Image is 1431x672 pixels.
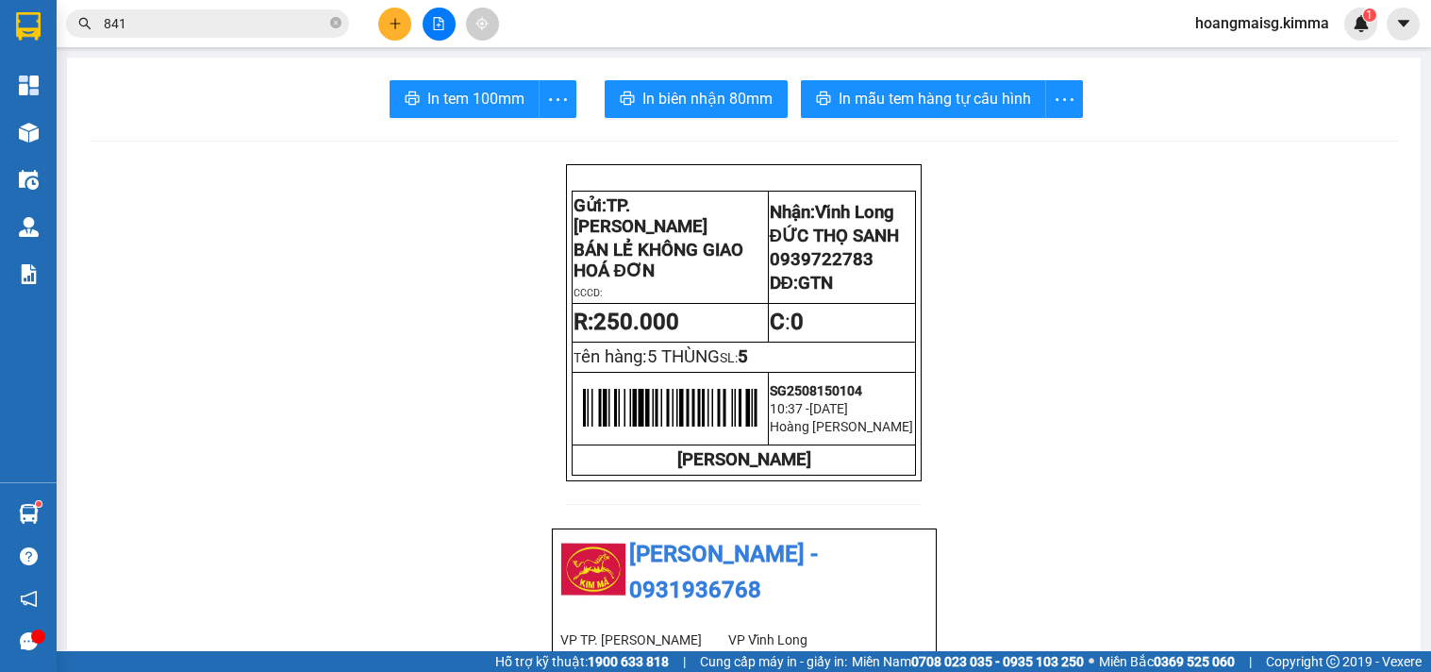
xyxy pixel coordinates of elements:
[642,87,773,110] span: In biên nhận 80mm
[809,401,848,416] span: [DATE]
[770,226,899,246] span: ĐỨC THỌ SANH
[790,309,804,335] span: 0
[19,76,39,95] img: dashboard-icon
[330,15,341,33] span: close-circle
[700,651,847,672] span: Cung cấp máy in - giấy in:
[427,87,524,110] span: In tem 100mm
[593,309,679,335] span: 250.000
[574,287,603,299] span: CCCD:
[683,651,686,672] span: |
[432,17,445,30] span: file-add
[19,217,39,237] img: warehouse-icon
[20,590,38,608] span: notification
[539,80,576,118] button: more
[1326,655,1339,668] span: copyright
[19,123,39,143] img: warehouse-icon
[20,547,38,565] span: question-circle
[728,630,897,650] li: VP Vĩnh Long
[588,654,669,669] strong: 1900 633 818
[770,401,809,416] span: 10:37 -
[475,17,489,30] span: aim
[911,654,1084,669] strong: 0708 023 035 - 0935 103 250
[738,346,748,367] span: 5
[574,195,707,237] span: Gửi:
[770,309,785,335] strong: C
[1249,651,1252,672] span: |
[20,632,38,650] span: message
[405,91,420,109] span: printer
[677,449,811,470] strong: [PERSON_NAME]
[1180,11,1344,35] span: hoangmaisg.kimma
[839,87,1031,110] span: In mẫu tem hàng tự cấu hình
[1046,88,1082,111] span: more
[1154,654,1235,669] strong: 0369 525 060
[852,651,1084,672] span: Miền Nam
[647,346,720,367] span: 5 THÙNG
[390,80,540,118] button: printerIn tem 100mm
[574,350,720,365] span: T
[1387,8,1420,41] button: caret-down
[801,80,1046,118] button: printerIn mẫu tem hàng tự cấu hình
[770,419,913,434] span: Hoàng [PERSON_NAME]
[495,651,669,672] span: Hỗ trợ kỹ thuật:
[540,88,575,111] span: more
[16,12,41,41] img: logo-vxr
[389,17,402,30] span: plus
[19,170,39,190] img: warehouse-icon
[720,350,738,365] span: SL:
[620,91,635,109] span: printer
[815,202,894,223] span: Vĩnh Long
[78,17,92,30] span: search
[770,383,862,398] span: SG2508150104
[423,8,456,41] button: file-add
[466,8,499,41] button: aim
[574,195,707,237] span: TP. [PERSON_NAME]
[1363,8,1376,22] sup: 1
[36,501,42,507] sup: 1
[770,249,874,270] span: 0939722783
[330,17,341,28] span: close-circle
[378,8,411,41] button: plus
[1099,651,1235,672] span: Miền Bắc
[574,240,743,281] span: BÁN LẺ KHÔNG GIAO HOÁ ĐƠN
[798,273,833,294] span: GTN
[605,80,788,118] button: printerIn biên nhận 80mm
[1045,80,1083,118] button: more
[770,202,894,223] span: Nhận:
[770,273,833,294] span: DĐ:
[560,537,626,603] img: logo.jpg
[1395,15,1412,32] span: caret-down
[816,91,831,109] span: printer
[1353,15,1370,32] img: icon-new-feature
[104,13,326,34] input: Tìm tên, số ĐT hoặc mã đơn
[581,346,720,367] span: ên hàng:
[560,630,729,650] li: VP TP. [PERSON_NAME]
[19,264,39,284] img: solution-icon
[1089,658,1094,665] span: ⚪️
[19,504,39,524] img: warehouse-icon
[574,309,679,335] strong: R:
[560,537,928,608] li: [PERSON_NAME] - 0931936768
[770,309,804,335] span: :
[1366,8,1373,22] span: 1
